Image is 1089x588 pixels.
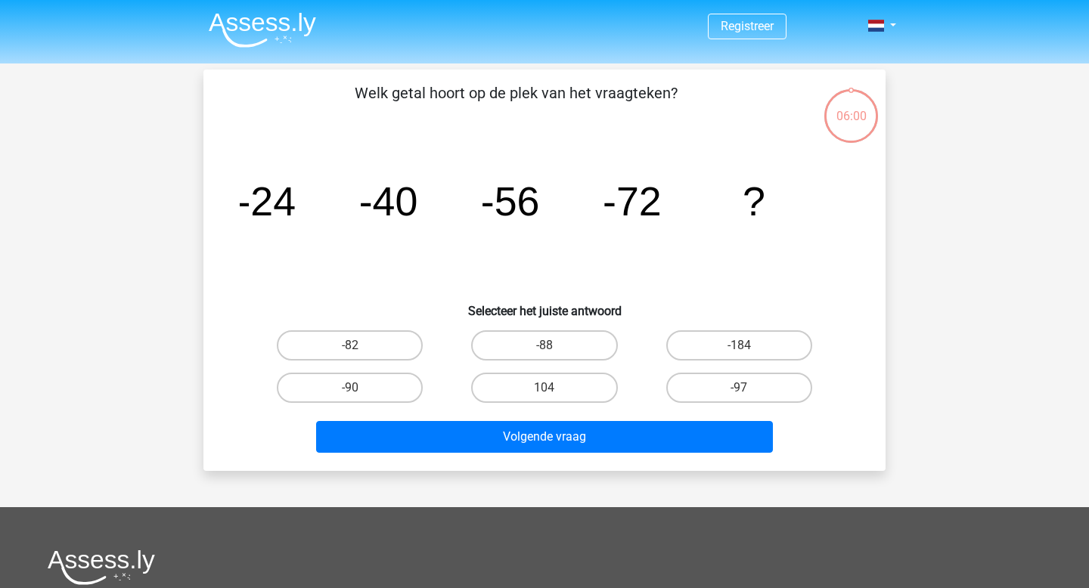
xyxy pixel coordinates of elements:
img: Assessly [209,12,316,48]
tspan: ? [743,178,765,224]
h6: Selecteer het juiste antwoord [228,292,861,318]
label: -90 [277,373,423,403]
label: -82 [277,330,423,361]
label: 104 [471,373,617,403]
label: -97 [666,373,812,403]
tspan: -72 [603,178,662,224]
p: Welk getal hoort op de plek van het vraagteken? [228,82,805,127]
tspan: -56 [481,178,540,224]
tspan: -24 [237,178,296,224]
div: 06:00 [823,88,880,125]
tspan: -40 [359,178,418,224]
label: -184 [666,330,812,361]
button: Volgende vraag [316,421,774,453]
a: Registreer [721,19,774,33]
img: Assessly logo [48,549,155,585]
label: -88 [471,330,617,361]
